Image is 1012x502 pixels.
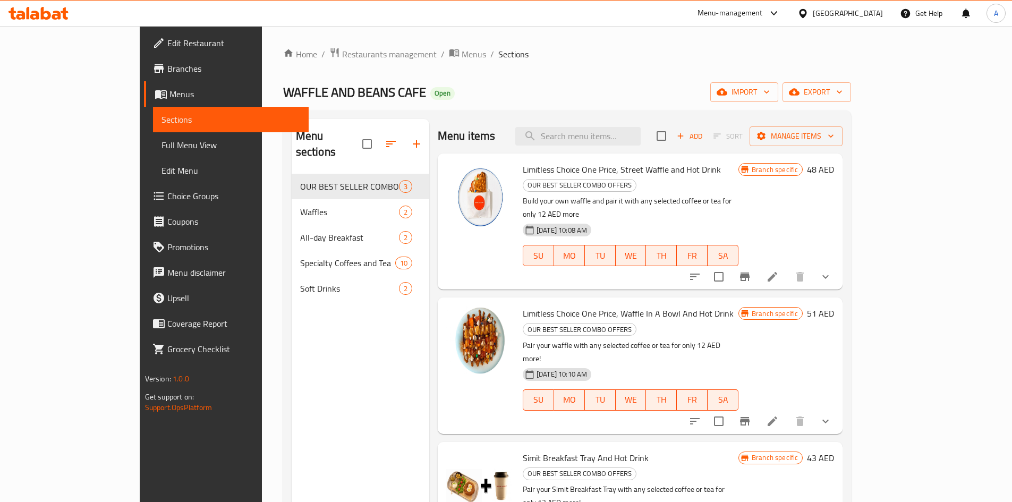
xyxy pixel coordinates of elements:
h6: 43 AED [807,450,834,465]
span: export [791,86,843,99]
span: Branch specific [747,453,802,463]
a: Sections [153,107,309,132]
span: Select to update [708,410,730,432]
p: Pair your waffle with any selected coffee or tea for only 12 AED more! [523,339,738,365]
a: Coupons [144,209,309,234]
a: Restaurants management [329,47,437,61]
span: SU [528,248,550,263]
div: items [399,206,412,218]
a: Full Menu View [153,132,309,158]
span: Sort sections [378,131,404,157]
a: Menus [144,81,309,107]
span: 2 [399,284,412,294]
span: [DATE] 10:10 AM [532,369,591,379]
button: Add [673,128,707,144]
span: WAFFLE AND BEANS CAFE [283,80,426,104]
span: Version: [145,372,171,386]
span: Menus [169,88,300,100]
span: Select section [650,125,673,147]
span: Simit Breakfast Tray And Hot Drink [523,450,649,466]
h6: 51 AED [807,306,834,321]
span: 2 [399,207,412,217]
svg: Show Choices [819,270,832,283]
div: OUR BEST SELLER COMBO OFFERS [300,180,399,193]
a: Menus [449,47,486,61]
img: Limitless Choice One Price, Street Waffle and Hot Drink [446,162,514,230]
span: Sections [161,113,300,126]
nav: Menu sections [292,169,429,305]
a: Edit Menu [153,158,309,183]
div: items [399,282,412,295]
span: SA [712,248,734,263]
span: Coupons [167,215,300,228]
span: MO [558,392,581,407]
a: Edit menu item [766,415,779,428]
span: Restaurants management [342,48,437,61]
h2: Menu sections [296,128,362,160]
button: FR [677,389,708,411]
button: TH [646,245,677,266]
a: Upsell [144,285,309,311]
div: OUR BEST SELLER COMBO OFFERS3 [292,174,429,199]
button: Branch-specific-item [732,264,758,290]
span: Add [675,130,704,142]
span: Menus [462,48,486,61]
span: Open [430,89,455,98]
span: Full Menu View [161,139,300,151]
div: items [395,257,412,269]
span: Promotions [167,241,300,253]
button: TH [646,389,677,411]
span: WE [620,392,642,407]
span: OUR BEST SELLER COMBO OFFERS [523,179,636,191]
button: import [710,82,778,102]
a: Promotions [144,234,309,260]
span: 2 [399,233,412,243]
button: FR [677,245,708,266]
span: Menu disclaimer [167,266,300,279]
svg: Show Choices [819,415,832,428]
span: SA [712,392,734,407]
input: search [515,127,641,146]
span: Specialty Coffees and Tea [300,257,395,269]
span: All-day Breakfast [300,231,399,244]
span: Add item [673,128,707,144]
div: OUR BEST SELLER COMBO OFFERS [523,323,636,336]
span: A [994,7,998,19]
span: Limitless Choice One Price, Street Waffle and Hot Drink [523,161,721,177]
div: Menu-management [698,7,763,20]
div: Soft Drinks2 [292,276,429,301]
span: 1.0.0 [173,372,189,386]
button: SU [523,389,554,411]
span: [DATE] 10:08 AM [532,225,591,235]
button: SU [523,245,554,266]
button: show more [813,409,838,434]
span: WE [620,248,642,263]
div: OUR BEST SELLER COMBO OFFERS [523,179,636,192]
span: Grocery Checklist [167,343,300,355]
span: OUR BEST SELLER COMBO OFFERS [523,467,636,480]
nav: breadcrumb [283,47,852,61]
button: sort-choices [682,264,708,290]
span: Select section first [707,128,750,144]
div: items [399,180,412,193]
span: Waffles [300,206,399,218]
button: Manage items [750,126,843,146]
a: Choice Groups [144,183,309,209]
span: TU [589,392,611,407]
button: WE [616,245,647,266]
span: Choice Groups [167,190,300,202]
div: All-day Breakfast2 [292,225,429,250]
button: MO [554,389,585,411]
button: TU [585,389,616,411]
div: Specialty Coffees and Tea10 [292,250,429,276]
span: Soft Drinks [300,282,399,295]
a: Branches [144,56,309,81]
span: SU [528,392,550,407]
span: Branch specific [747,309,802,319]
span: Edit Menu [161,164,300,177]
a: Menu disclaimer [144,260,309,285]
